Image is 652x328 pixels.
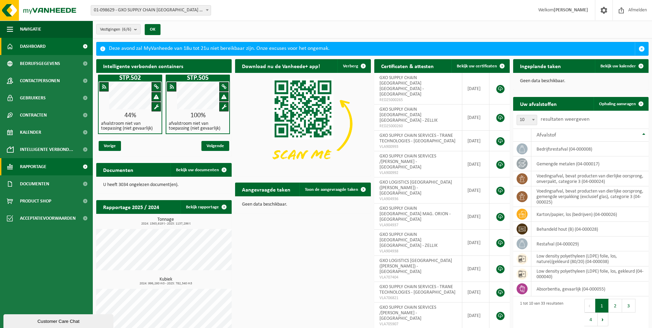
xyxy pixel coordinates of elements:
[379,284,455,295] span: GXO SUPPLY CHAIN SERVICES - TRANE TECHNOLOGIES - [GEOGRAPHIC_DATA]
[379,133,455,144] span: GXO SUPPLY CHAIN SERVICES - TRANE TECHNOLOGIES - [GEOGRAPHIC_DATA]
[462,230,489,256] td: [DATE]
[598,313,608,326] button: Next
[201,141,229,151] span: Volgende
[145,24,161,35] button: OK
[122,27,131,32] count: (6/6)
[20,141,73,158] span: Intelligente verbond...
[517,115,537,125] span: 10
[167,75,228,81] h1: STP.505
[595,299,609,313] button: 1
[101,121,159,131] h4: afvalstroom niet van toepassing (niet gevaarlijk)
[20,89,46,107] span: Gebruikers
[20,210,76,227] span: Acceptatievoorwaarden
[99,112,162,119] div: 44%
[379,249,457,254] span: VLA904938
[379,196,457,202] span: VLA904936
[531,186,649,207] td: voedingsafval, bevat producten van dierlijke oorsprong, gemengde verpakking (exclusief glas), cat...
[96,200,166,214] h2: Rapportage 2025 / 2024
[20,107,47,124] span: Contracten
[170,163,231,177] a: Bekijk uw documenten
[379,305,436,321] span: GXO SUPPLY CHAIN SERVICES /[PERSON_NAME] - [GEOGRAPHIC_DATA]
[343,64,358,68] span: Verberg
[531,207,649,222] td: karton/papier, los (bedrijven) (04-000026)
[599,102,636,106] span: Ophaling aanvragen
[379,144,457,150] span: VLA900993
[379,123,457,129] span: RED25000260
[531,156,649,171] td: gemengde metalen (04-000017)
[379,154,436,170] span: GXO SUPPLY CHAIN SERVICES /[PERSON_NAME] - [GEOGRAPHIC_DATA]
[462,151,489,177] td: [DATE]
[462,177,489,204] td: [DATE]
[379,258,452,274] span: GXO LOGISTICS [GEOGRAPHIC_DATA] ([PERSON_NAME]) - [GEOGRAPHIC_DATA]
[20,124,41,141] span: Kalender
[96,24,141,34] button: Vestigingen(6/6)
[379,232,438,248] span: GXO SUPPLY CHAIN [GEOGRAPHIC_DATA] [GEOGRAPHIC_DATA] - ZELLIK
[462,204,489,230] td: [DATE]
[299,183,370,196] a: Toon de aangevraagde taken
[100,75,161,81] h1: STP.502
[531,251,649,266] td: low density polyethyleen (LDPE) folie, los, naturel/gekleurd (80/20) (04-000038)
[3,313,115,328] iframe: chat widget
[100,277,232,285] h3: Kubiek
[103,183,225,187] p: U heeft 3034 ongelezen document(en).
[451,59,509,73] a: Bekijk uw certificaten
[609,299,622,313] button: 2
[20,38,46,55] span: Dashboard
[338,59,370,73] button: Verberg
[235,183,297,196] h2: Aangevraagde taken
[462,256,489,282] td: [DATE]
[20,193,51,210] span: Product Shop
[531,266,649,282] td: low density polyethyleen (LDPE) folie, los, gekleurd (04-000040)
[20,72,60,89] span: Contactpersonen
[379,222,457,228] span: VLA904937
[520,79,642,84] p: Geen data beschikbaar.
[20,55,60,72] span: Bedrijfsgegevens
[379,321,457,327] span: VLA705907
[531,142,649,156] td: bedrijfsrestafval (04-000008)
[584,313,598,326] button: 4
[537,132,556,138] span: Afvalstof
[100,24,131,35] span: Vestigingen
[100,217,232,226] h3: Tonnage
[541,117,589,122] label: resultaten weergeven
[379,180,452,196] span: GXO LOGISTICS [GEOGRAPHIC_DATA] ([PERSON_NAME]) - [GEOGRAPHIC_DATA]
[379,295,457,301] span: VLA706821
[96,163,140,176] h2: Documenten
[374,59,441,73] h2: Certificaten & attesten
[595,59,648,73] a: Bekijk uw kalender
[457,64,497,68] span: Bekijk uw certificaten
[20,158,46,175] span: Rapportage
[600,64,636,68] span: Bekijk uw kalender
[109,42,635,55] div: Deze avond zal MyVanheede van 18u tot 21u niet bereikbaar zijn. Onze excuses voor het ongemak.
[100,222,232,226] span: 2024: 1563,619 t - 2025: 1137,296 t
[462,105,489,131] td: [DATE]
[531,237,649,251] td: restafval (04-000029)
[99,141,121,151] span: Vorige
[531,282,649,296] td: absorbentia, gevaarlijk (04-000055)
[462,73,489,105] td: [DATE]
[379,170,457,176] span: VLA900992
[379,206,451,222] span: GXO SUPPLY CHAIN [GEOGRAPHIC_DATA] MAG. ORION - [GEOGRAPHIC_DATA]
[531,222,649,237] td: behandeld hout (B) (04-000028)
[517,115,537,125] span: 10
[20,175,49,193] span: Documenten
[91,6,211,15] span: 01-098629 - GXO SUPPLY CHAIN ANTWERP NV - ANTWERPEN
[584,299,595,313] button: Previous
[379,275,457,280] span: VLA707404
[517,298,563,327] div: 1 tot 10 van 33 resultaten
[622,299,636,313] button: 3
[242,202,364,207] p: Geen data beschikbaar.
[379,75,424,97] span: GXO SUPPLY CHAIN [GEOGRAPHIC_DATA] [GEOGRAPHIC_DATA] - [GEOGRAPHIC_DATA]
[176,168,219,172] span: Bekijk uw documenten
[100,282,232,285] span: 2024: 996,260 m3 - 2025: 782,340 m3
[235,73,371,175] img: Download de VHEPlus App
[462,131,489,151] td: [DATE]
[379,97,457,103] span: RED25000265
[96,59,232,73] h2: Intelligente verbonden containers
[166,112,229,119] div: 100%
[594,97,648,111] a: Ophaling aanvragen
[462,282,489,303] td: [DATE]
[379,107,438,123] span: GXO SUPPLY CHAIN [GEOGRAPHIC_DATA] [GEOGRAPHIC_DATA] - ZELLIK
[180,200,231,214] a: Bekijk rapportage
